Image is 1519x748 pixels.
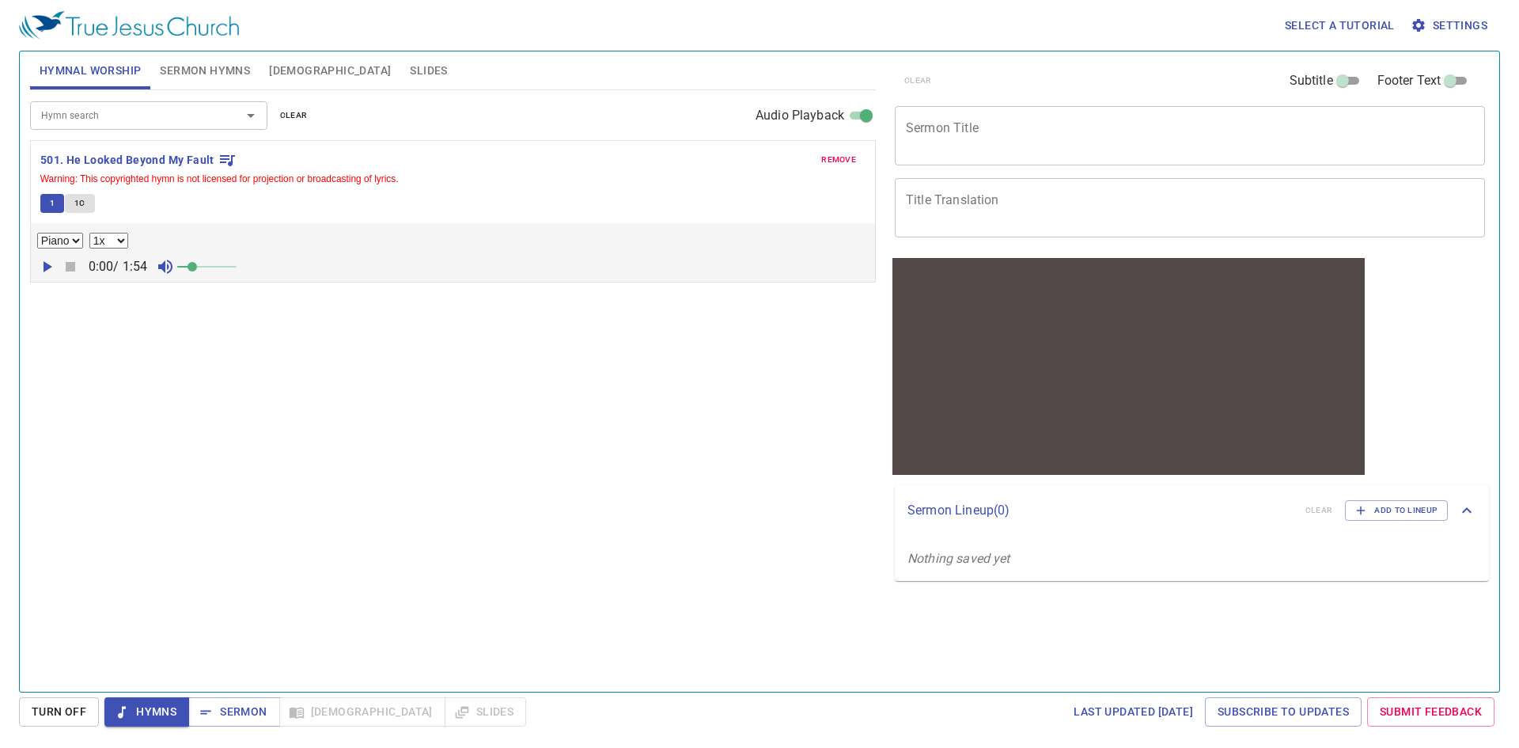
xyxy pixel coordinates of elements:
button: 1 [40,194,64,213]
span: 1C [74,196,85,211]
span: clear [280,108,308,123]
p: 0:00 / 1:54 [82,257,154,276]
button: Open [240,104,262,127]
button: Hymns [104,697,189,727]
span: Add to Lineup [1355,503,1438,518]
span: Select a tutorial [1285,16,1395,36]
span: Sermon [201,702,267,722]
p: Sermon Lineup ( 0 ) [907,501,1293,520]
span: Footer Text [1377,71,1441,90]
span: Slides [410,61,447,81]
span: 1 [50,196,55,211]
span: Hymnal Worship [40,61,142,81]
span: remove [821,153,856,167]
small: Warning: This copyrighted hymn is not licensed for projection or broadcasting of lyrics. [40,173,399,184]
button: Sermon [188,697,279,727]
button: clear [271,106,317,125]
button: Add to Lineup [1345,500,1448,521]
span: Last updated [DATE] [1074,702,1193,722]
button: remove [812,150,866,169]
span: Settings [1414,16,1487,36]
a: Submit Feedback [1367,697,1494,727]
button: 501. He Looked Beyond My Fault [40,150,237,170]
b: 501. He Looked Beyond My Fault [40,150,214,170]
iframe: from-child [888,254,1369,479]
span: Subtitle [1290,71,1333,90]
button: 1C [65,194,95,213]
a: Subscribe to Updates [1205,697,1362,727]
select: Select Track [37,233,83,249]
button: Turn Off [19,697,99,727]
button: Select a tutorial [1278,11,1401,40]
i: Nothing saved yet [907,551,1010,566]
span: Hymns [117,702,176,722]
img: True Jesus Church [19,11,239,40]
span: Turn Off [32,702,86,722]
select: Playback Rate [89,233,128,249]
span: Audio Playback [756,106,844,125]
span: Subscribe to Updates [1218,702,1349,722]
span: [DEMOGRAPHIC_DATA] [269,61,391,81]
div: Sermon Lineup(0)clearAdd to Lineup [895,484,1489,537]
span: Sermon Hymns [160,61,250,81]
button: Settings [1407,11,1494,40]
span: Submit Feedback [1380,702,1482,722]
a: Last updated [DATE] [1067,697,1199,727]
